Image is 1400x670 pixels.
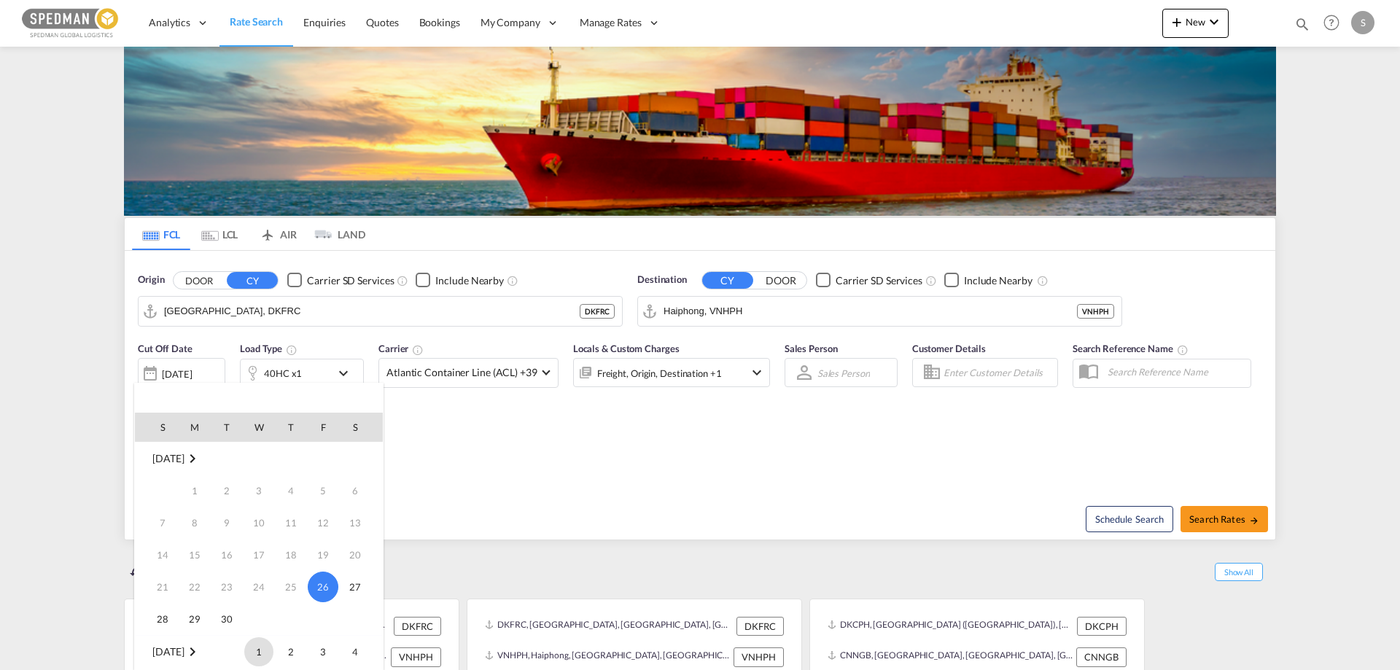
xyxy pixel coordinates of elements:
td: September 2025 [135,443,383,475]
td: Friday September 12 2025 [307,507,339,539]
th: M [179,413,211,442]
td: Sunday September 28 2025 [135,603,179,636]
tr: Week 3 [135,539,383,571]
td: Thursday September 11 2025 [275,507,307,539]
td: Tuesday September 9 2025 [211,507,243,539]
td: October 2025 [135,636,243,669]
span: [DATE] [152,452,184,464]
td: Tuesday September 23 2025 [211,571,243,603]
td: Thursday September 4 2025 [275,475,307,507]
th: W [243,413,275,442]
td: Monday September 29 2025 [179,603,211,636]
td: Sunday September 14 2025 [135,539,179,571]
tr: Week 5 [135,603,383,636]
tr: Week undefined [135,443,383,475]
tr: Week 1 [135,475,383,507]
td: Wednesday September 17 2025 [243,539,275,571]
span: 27 [341,572,370,601]
td: Wednesday September 24 2025 [243,571,275,603]
span: 30 [212,604,241,634]
td: Monday September 1 2025 [179,475,211,507]
tr: Week 1 [135,636,383,669]
td: Saturday October 4 2025 [339,636,383,669]
th: F [307,413,339,442]
td: Saturday September 27 2025 [339,571,383,603]
span: 3 [308,637,338,666]
span: 2 [276,637,306,666]
td: Tuesday September 2 2025 [211,475,243,507]
td: Saturday September 13 2025 [339,507,383,539]
td: Friday September 5 2025 [307,475,339,507]
td: Saturday September 20 2025 [339,539,383,571]
md-calendar: Calendar [135,413,383,669]
th: T [211,413,243,442]
td: Wednesday September 10 2025 [243,507,275,539]
td: Friday September 26 2025 [307,571,339,603]
td: Sunday September 7 2025 [135,507,179,539]
span: 29 [180,604,209,634]
td: Wednesday September 3 2025 [243,475,275,507]
td: Thursday October 2 2025 [275,636,307,669]
td: Monday September 22 2025 [179,571,211,603]
td: Tuesday September 30 2025 [211,603,243,636]
td: Saturday September 6 2025 [339,475,383,507]
th: S [135,413,179,442]
span: 4 [341,637,370,666]
td: Thursday September 18 2025 [275,539,307,571]
span: 28 [148,604,177,634]
span: 1 [244,637,273,666]
td: Friday September 19 2025 [307,539,339,571]
tr: Week 2 [135,507,383,539]
span: 26 [308,572,338,602]
td: Monday September 15 2025 [179,539,211,571]
th: S [339,413,383,442]
span: [DATE] [152,645,184,658]
td: Monday September 8 2025 [179,507,211,539]
td: Tuesday September 16 2025 [211,539,243,571]
td: Sunday September 21 2025 [135,571,179,603]
tr: Week 4 [135,571,383,603]
td: Thursday September 25 2025 [275,571,307,603]
th: T [275,413,307,442]
td: Friday October 3 2025 [307,636,339,669]
td: Wednesday October 1 2025 [243,636,275,669]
